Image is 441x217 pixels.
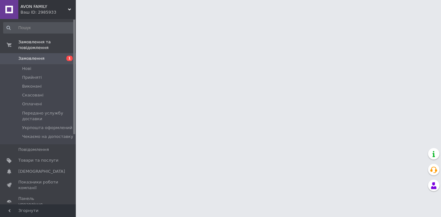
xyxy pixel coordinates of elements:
[22,92,44,98] span: Скасовані
[18,56,45,61] span: Замовлення
[66,56,73,61] span: 1
[18,179,58,191] span: Показники роботи компанії
[18,169,65,174] span: [DEMOGRAPHIC_DATA]
[22,101,42,107] span: Оплачені
[18,196,58,207] span: Панель управління
[22,75,42,80] span: Прийняті
[22,84,42,89] span: Виконані
[21,9,76,15] div: Ваш ID: 2985933
[22,134,73,139] span: Чекаємо на допоставку
[3,22,75,34] input: Пошук
[22,66,31,71] span: Нові
[21,4,68,9] span: AVON FAMILY
[18,39,76,51] span: Замовлення та повідомлення
[22,125,72,131] span: Укрпошта оформлений
[18,158,58,163] span: Товари та послуги
[18,147,49,152] span: Повідомлення
[22,110,74,122] span: Передано услужбу доставки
